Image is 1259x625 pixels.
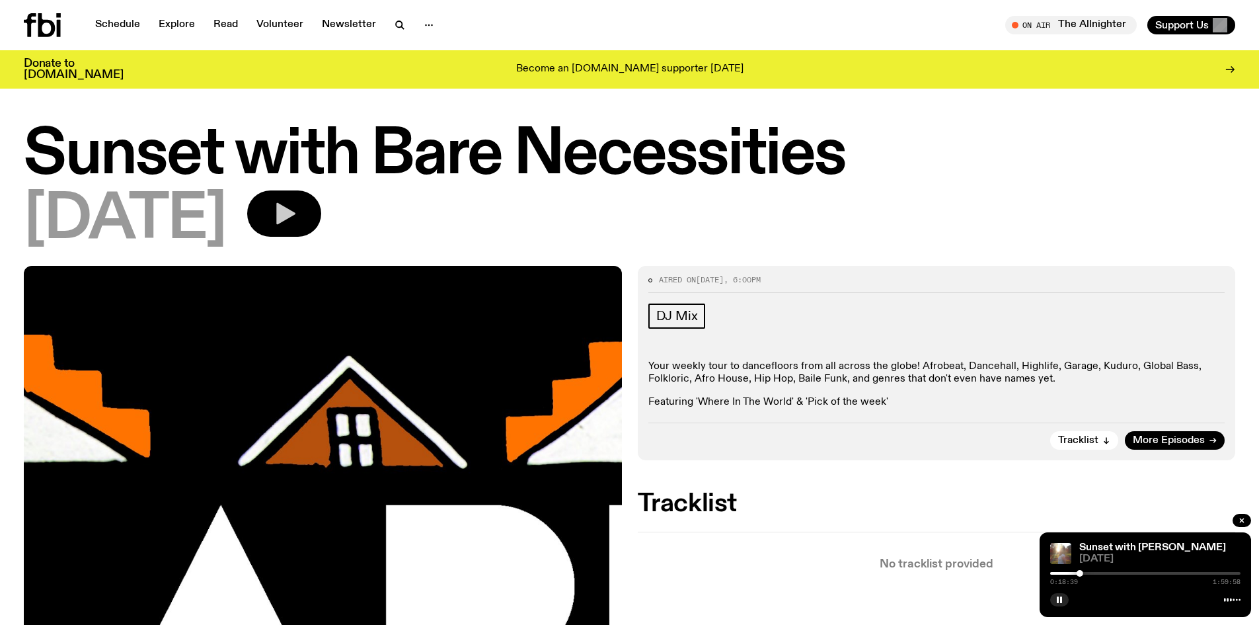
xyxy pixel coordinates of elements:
span: 0:18:39 [1050,579,1078,585]
button: Tracklist [1050,431,1118,450]
a: Explore [151,16,203,34]
span: Support Us [1155,19,1209,31]
h3: Donate to [DOMAIN_NAME] [24,58,124,81]
p: Featuring 'Where In The World' & 'Pick of the week' [648,396,1225,409]
span: Aired on [659,274,696,285]
a: Read [206,16,246,34]
span: [DATE] [696,274,724,285]
a: DJ Mix [648,304,706,329]
button: Support Us [1147,16,1235,34]
a: Schedule [87,16,148,34]
button: On AirThe Allnighter [1005,16,1137,34]
p: No tracklist provided [638,559,1236,570]
a: Newsletter [314,16,384,34]
h1: Sunset with Bare Necessities [24,126,1235,185]
span: More Episodes [1133,436,1205,446]
span: DJ Mix [656,309,698,323]
h2: Tracklist [638,492,1236,516]
span: [DATE] [1079,554,1240,564]
span: Tracklist [1058,436,1098,446]
span: , 6:00pm [724,274,761,285]
p: Your weekly tour to dancefloors from all across the globe! Afrobeat, Dancehall, Highlife, Garage,... [648,360,1225,386]
a: More Episodes [1125,431,1225,450]
p: Become an [DOMAIN_NAME] supporter [DATE] [516,63,744,75]
a: Volunteer [248,16,311,34]
span: [DATE] [24,190,226,250]
a: Sunset with [PERSON_NAME] [1079,542,1226,553]
span: 1:59:58 [1213,579,1240,585]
